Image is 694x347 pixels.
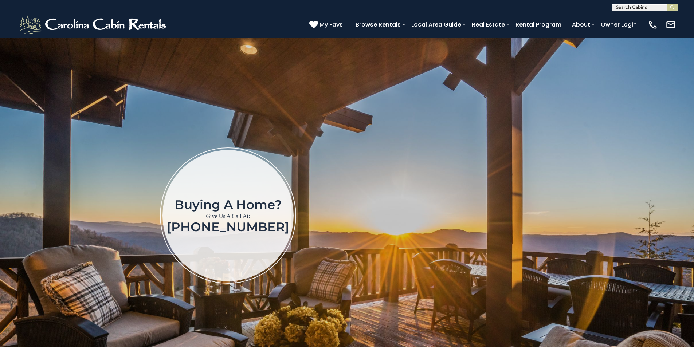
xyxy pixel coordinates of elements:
img: phone-regular-white.png [648,20,658,30]
a: Rental Program [512,18,565,31]
a: Real Estate [468,18,509,31]
img: mail-regular-white.png [666,20,676,30]
h1: Buying a home? [167,198,289,211]
img: White-1-2.png [18,14,169,36]
a: [PHONE_NUMBER] [167,219,289,234]
a: Local Area Guide [408,18,465,31]
span: My Favs [319,20,343,29]
a: Browse Rentals [352,18,404,31]
a: My Favs [309,20,345,29]
a: About [568,18,594,31]
a: Owner Login [597,18,640,31]
p: Give Us A Call At: [167,211,289,221]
